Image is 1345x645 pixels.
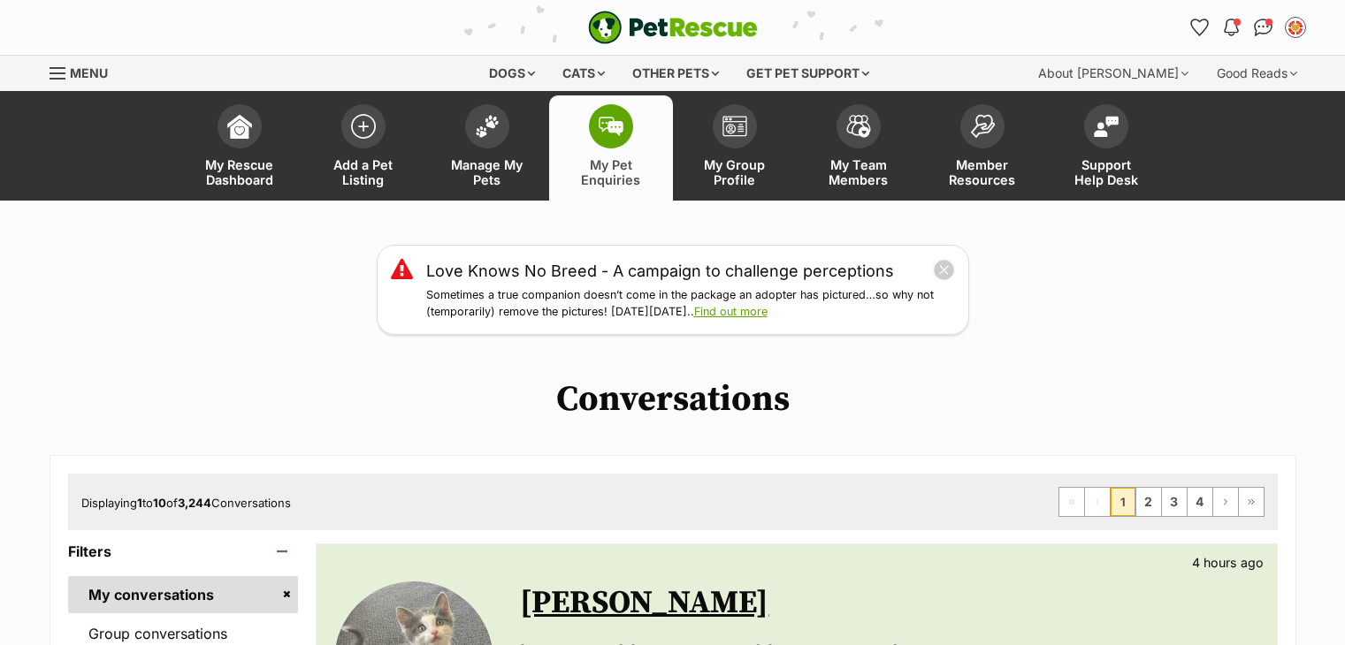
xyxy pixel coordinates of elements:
span: My Group Profile [695,157,775,187]
a: Page 2 [1136,488,1161,516]
img: notifications-46538b983faf8c2785f20acdc204bb7945ddae34d4c08c2a6579f10ce5e182be.svg [1224,19,1238,36]
div: Other pets [620,56,731,91]
img: Sharon McNaught profile pic [1287,19,1304,36]
span: Page 1 [1111,488,1135,516]
a: Page 4 [1188,488,1212,516]
a: Find out more [694,305,768,318]
header: Filters [68,543,299,559]
a: Support Help Desk [1044,95,1168,201]
img: pet-enquiries-icon-7e3ad2cf08bfb03b45e93fb7055b45f3efa6380592205ae92323e6603595dc1f.svg [599,117,623,136]
a: Last page [1239,488,1264,516]
a: Love Knows No Breed - A campaign to challenge perceptions [426,259,894,283]
img: logo-e224e6f780fb5917bec1dbf3a21bbac754714ae5b6737aabdf751b685950b380.svg [588,11,758,44]
button: Notifications [1218,13,1246,42]
a: PetRescue [588,11,758,44]
img: help-desk-icon-fdf02630f3aa405de69fd3d07c3f3aa587a6932b1a1747fa1d2bba05be0121f9.svg [1094,116,1119,137]
span: My Pet Enquiries [571,157,651,187]
p: Sometimes a true companion doesn’t come in the package an adopter has pictured…so why not (tempor... [426,287,955,321]
a: Member Resources [921,95,1044,201]
button: My account [1281,13,1310,42]
ul: Account quick links [1186,13,1310,42]
a: Favourites [1186,13,1214,42]
span: Displaying to of Conversations [81,496,291,510]
span: My Rescue Dashboard [200,157,279,187]
a: My Pet Enquiries [549,95,673,201]
img: group-profile-icon-3fa3cf56718a62981997c0bc7e787c4b2cf8bcc04b72c1350f741eb67cf2f40e.svg [722,116,747,137]
a: Conversations [1249,13,1278,42]
a: Menu [50,56,120,87]
strong: 3,244 [178,496,211,510]
img: member-resources-icon-8e73f808a243e03378d46382f2149f9095a855e16c252ad45f914b54edf8863c.svg [970,114,995,138]
a: My Group Profile [673,95,797,201]
a: My conversations [68,576,299,613]
span: Member Resources [943,157,1022,187]
button: close [933,259,955,281]
div: Good Reads [1204,56,1310,91]
span: Support Help Desk [1066,157,1146,187]
a: Add a Pet Listing [302,95,425,201]
div: Dogs [477,56,547,91]
img: manage-my-pets-icon-02211641906a0b7f246fdf0571729dbe1e7629f14944591b6c1af311fb30b64b.svg [475,115,500,138]
span: Add a Pet Listing [324,157,403,187]
a: My Rescue Dashboard [178,95,302,201]
a: My Team Members [797,95,921,201]
div: Cats [550,56,617,91]
div: Get pet support [734,56,882,91]
nav: Pagination [1058,487,1265,517]
strong: 1 [137,496,142,510]
span: Manage My Pets [447,157,527,187]
span: Menu [70,65,108,80]
img: dashboard-icon-eb2f2d2d3e046f16d808141f083e7271f6b2e854fb5c12c21221c1fb7104beca.svg [227,114,252,139]
img: chat-41dd97257d64d25036548639549fe6c8038ab92f7586957e7f3b1b290dea8141.svg [1254,19,1272,36]
span: First page [1059,488,1084,516]
a: [PERSON_NAME] [520,583,768,623]
strong: 10 [153,496,166,510]
img: add-pet-listing-icon-0afa8454b4691262ce3f59096e99ab1cd57d4a30225e0717b998d2c9b9846f56.svg [351,114,376,139]
div: About [PERSON_NAME] [1026,56,1201,91]
a: Page 3 [1162,488,1187,516]
img: team-members-icon-5396bd8760b3fe7c0b43da4ab00e1e3bb1a5d9ba89233759b79545d2d3fc5d0d.svg [846,115,871,138]
span: Previous page [1085,488,1110,516]
a: Next page [1213,488,1238,516]
p: 4 hours ago [1192,553,1264,572]
span: My Team Members [819,157,898,187]
a: Manage My Pets [425,95,549,201]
